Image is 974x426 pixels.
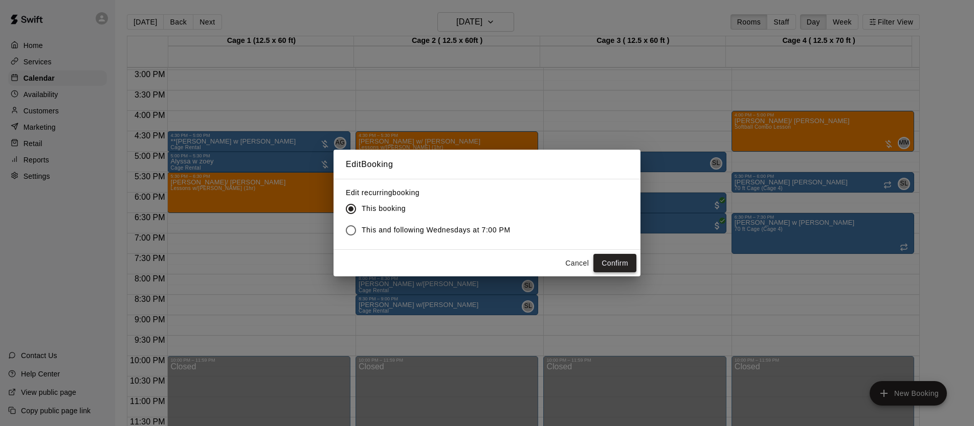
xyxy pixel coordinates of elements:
[362,203,406,214] span: This booking
[593,254,636,273] button: Confirm
[362,225,511,235] span: This and following Wednesdays at 7:00 PM
[561,254,593,273] button: Cancel
[346,187,519,198] label: Edit recurring booking
[334,150,640,179] h2: Edit Booking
